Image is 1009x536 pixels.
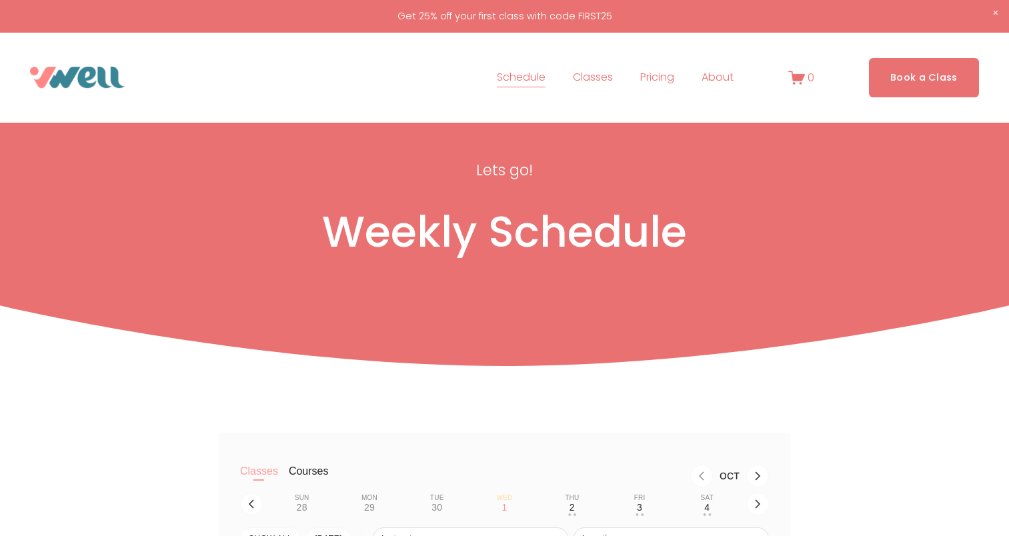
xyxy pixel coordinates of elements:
div: 28 [297,502,307,513]
h1: Weekly Schedule [105,206,905,259]
div: • • [703,513,711,516]
img: VWell [30,67,125,88]
div: Fri [634,494,646,502]
span: Classes [573,68,613,87]
div: • • [636,513,644,516]
a: folder dropdown [702,67,734,88]
a: Book a Class [869,58,979,97]
div: Sat [701,494,714,502]
div: Mon [361,494,377,502]
div: 1 [501,502,507,513]
div: Wed [496,494,512,502]
div: 3 [637,502,642,513]
div: Tue [430,494,444,502]
button: Next month, Nov [746,465,769,487]
div: Sun [295,494,309,502]
div: Month Oct [713,471,746,481]
nav: Month switch [349,465,769,487]
button: Previous month, Sep [690,465,713,487]
div: 29 [364,502,375,513]
div: Thu [565,494,579,502]
div: 30 [431,502,442,513]
a: 0 items in cart [788,69,815,86]
button: Courses [289,465,329,491]
div: 2 [570,502,575,513]
button: Classes [240,465,278,491]
div: • • [568,513,576,516]
span: 0 [808,70,814,85]
p: Lets go! [340,157,670,183]
div: 4 [704,502,710,513]
a: folder dropdown [573,67,613,88]
span: About [702,68,734,87]
a: Schedule [497,67,546,88]
a: Pricing [640,67,674,88]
